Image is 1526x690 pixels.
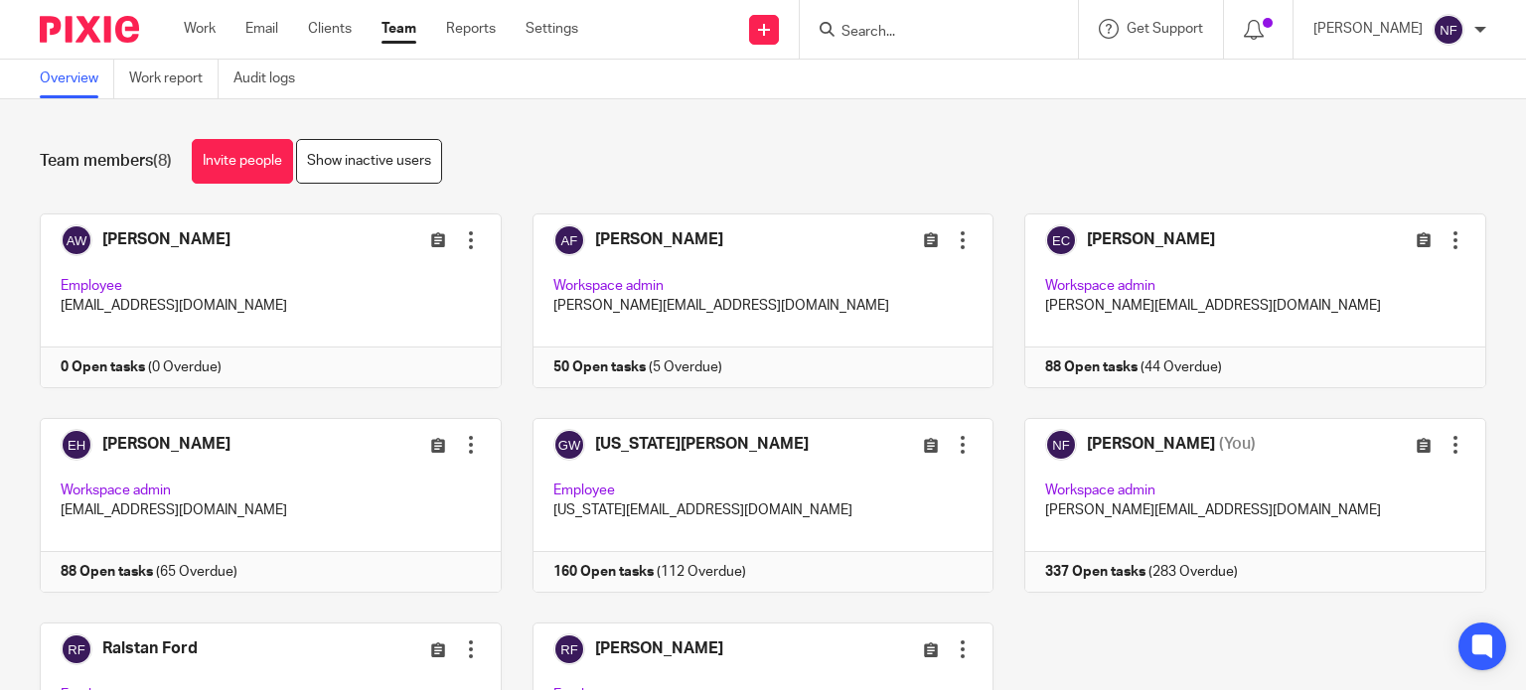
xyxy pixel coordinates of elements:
a: Team [381,19,416,39]
a: Work report [129,60,219,98]
a: Clients [308,19,352,39]
a: Show inactive users [296,139,442,184]
a: Settings [526,19,578,39]
a: Overview [40,60,114,98]
a: Invite people [192,139,293,184]
img: Pixie [40,16,139,43]
img: svg%3E [1433,14,1464,46]
span: Get Support [1127,22,1203,36]
span: (8) [153,153,172,169]
a: Audit logs [233,60,310,98]
p: [PERSON_NAME] [1313,19,1423,39]
a: Work [184,19,216,39]
input: Search [839,24,1018,42]
a: Reports [446,19,496,39]
a: Email [245,19,278,39]
h1: Team members [40,151,172,172]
